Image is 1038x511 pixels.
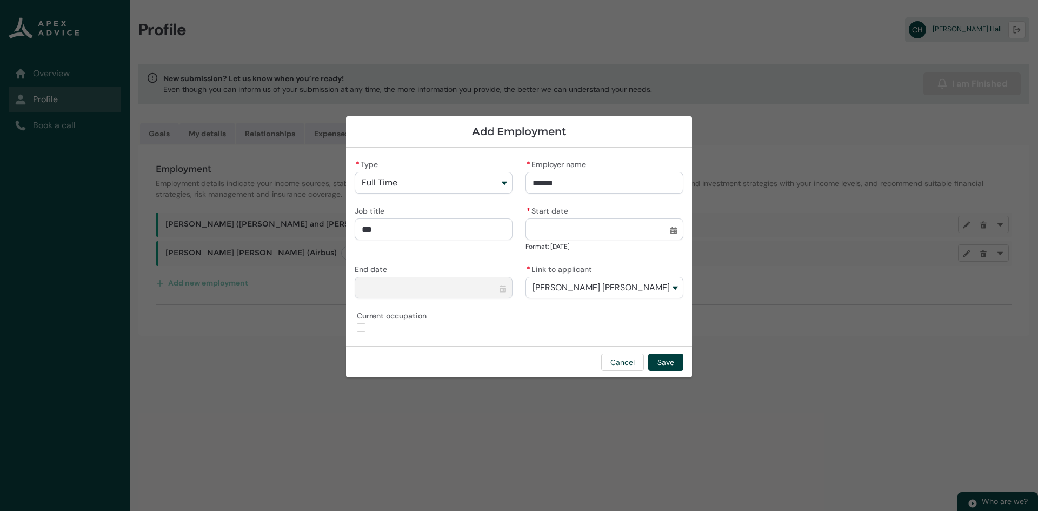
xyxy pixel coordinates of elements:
abbr: required [527,160,530,169]
button: Cancel [601,354,644,371]
span: Current occupation [357,308,431,321]
button: Link to applicant [525,277,683,298]
abbr: required [356,160,360,169]
label: Start date [525,203,573,216]
label: Job title [355,203,389,216]
span: [PERSON_NAME] [PERSON_NAME] [533,283,670,293]
button: Save [648,354,683,371]
button: Type [355,172,513,194]
h1: Add Employment [355,125,683,138]
label: Link to applicant [525,262,596,275]
span: Full Time [362,178,397,188]
label: Type [355,157,382,170]
label: End date [355,262,391,275]
abbr: required [527,206,530,216]
abbr: required [527,264,530,274]
div: Format: [DATE] [525,241,683,252]
label: Employer name [525,157,590,170]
